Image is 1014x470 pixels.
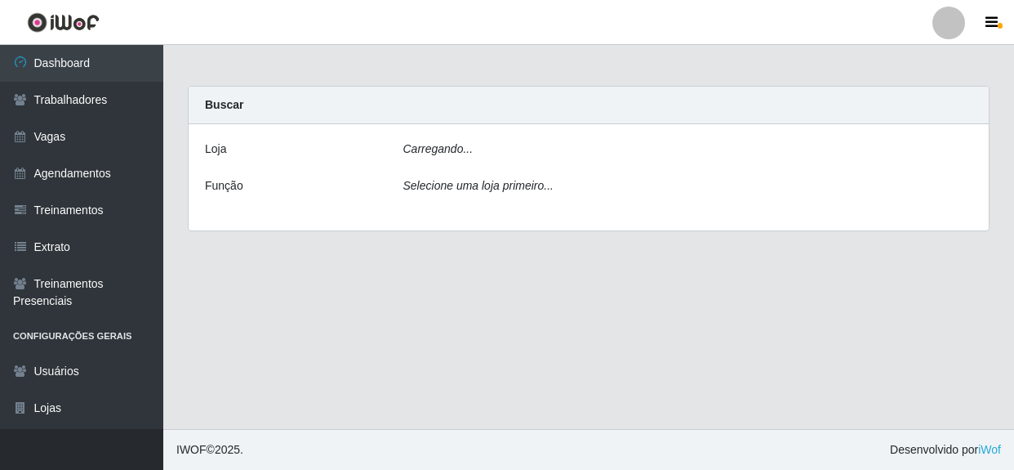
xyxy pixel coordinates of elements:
[403,179,554,192] i: Selecione uma loja primeiro...
[403,142,474,155] i: Carregando...
[890,441,1001,459] span: Desenvolvido por
[205,177,243,195] label: Função
[27,12,100,33] img: CoreUI Logo
[176,441,243,459] span: © 2025 .
[205,141,226,158] label: Loja
[205,98,243,111] strong: Buscar
[176,443,207,456] span: IWOF
[978,443,1001,456] a: iWof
